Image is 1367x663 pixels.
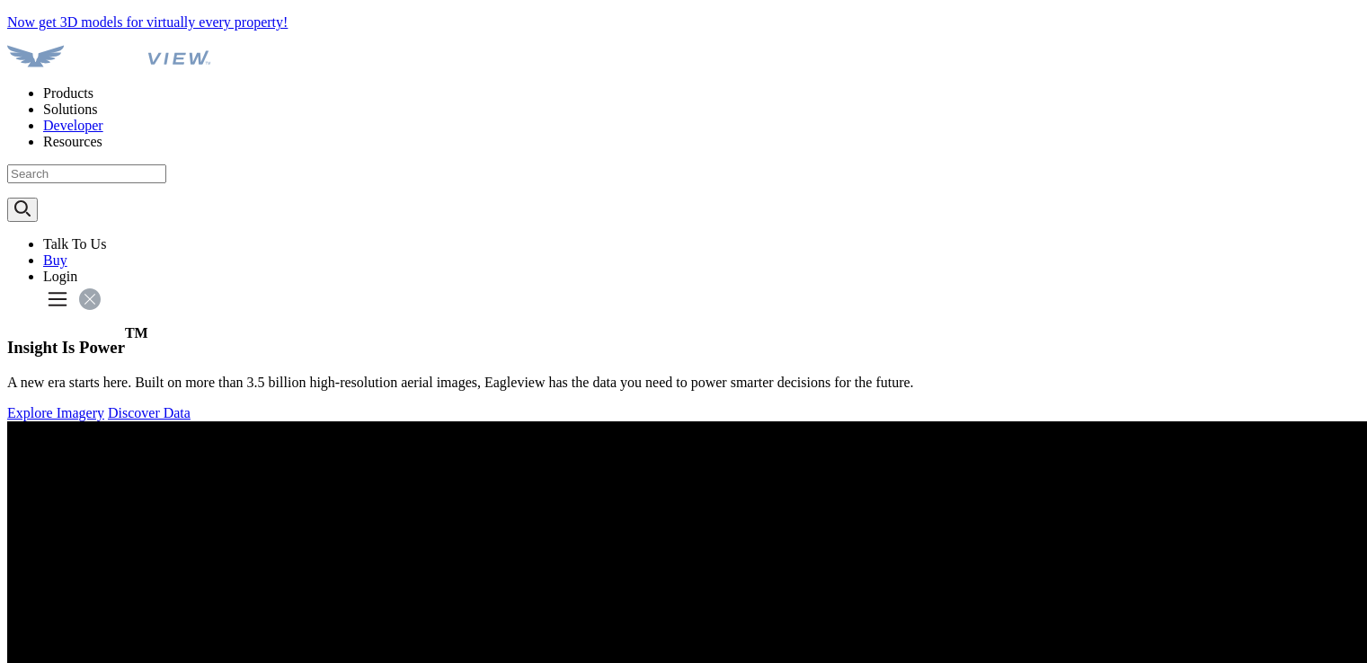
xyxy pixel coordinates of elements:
h1: Insight Is Power [7,334,1360,358]
div: Talk To Us [43,236,1360,252]
div: Resources [43,134,1360,150]
a: Buy [43,252,67,268]
a: Discover Data [108,405,191,420]
div: Solutions [43,102,1360,118]
a: Explore Imagery [7,405,104,420]
sup: TM [125,325,148,340]
a: Now get 3D models for virtually every property! [7,14,288,30]
a: Developer [43,118,103,133]
button: Search [7,198,38,222]
input: Search [7,164,166,183]
div: Products [43,85,1360,102]
p: A new era starts here. Built on more than 3.5 billion high-resolution aerial images, Eagleview ha... [7,375,1360,391]
div: Login [43,269,1360,285]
